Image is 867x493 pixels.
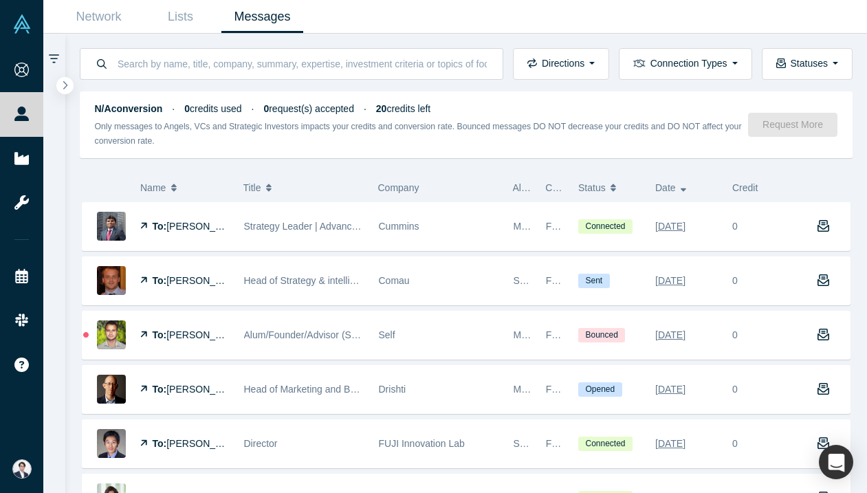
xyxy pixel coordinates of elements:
[166,329,245,340] span: [PERSON_NAME]
[578,274,610,288] span: Sent
[379,438,465,449] span: FUJI Innovation Lab
[732,274,738,288] div: 0
[153,221,167,232] strong: To:
[97,320,126,349] img: Arturo Santa's Profile Image
[514,275,819,286] span: Strategic Investor, Mentor, Freelancer / Consultant, Corporate Innovator
[263,103,354,114] span: request(s) accepted
[545,182,617,193] span: Connection Type
[732,382,738,397] div: 0
[243,173,261,202] span: Title
[546,384,626,395] span: Founder Reachout
[244,221,567,232] span: Strategy Leader | Advanced Technologies | New Ventures | Decarbonization
[655,173,718,202] button: Date
[762,48,853,80] button: Statuses
[379,329,395,340] span: Self
[153,384,167,395] strong: To:
[376,103,430,114] span: credits left
[514,384,544,395] span: Mentor
[12,459,32,479] img: Eisuke Shimizu's Account
[655,269,685,293] div: [DATE]
[166,438,245,449] span: [PERSON_NAME]
[578,219,633,234] span: Connected
[364,103,366,114] span: ·
[153,275,167,286] strong: To:
[252,103,254,114] span: ·
[140,1,221,33] a: Lists
[546,329,626,340] span: Founder Reachout
[619,48,751,80] button: Connection Types
[153,329,167,340] strong: To:
[578,382,622,397] span: Opened
[243,173,364,202] button: Title
[166,275,245,286] span: [PERSON_NAME]
[578,173,641,202] button: Status
[578,328,625,342] span: Bounced
[58,1,140,33] a: Network
[655,215,685,239] div: [DATE]
[95,103,163,114] strong: N/A conversion
[244,329,404,340] span: Alum/Founder/Advisor (SaaS, CV, AI)
[514,329,724,340] span: Mentor, Freelancer / Consultant, Channel Partner
[244,438,278,449] span: Director
[546,275,626,286] span: Founder Reachout
[655,377,685,402] div: [DATE]
[514,221,674,232] span: Mentor, Lecturer, Corporate Innovator
[140,173,229,202] button: Name
[732,182,758,193] span: Credit
[172,103,175,114] span: ·
[376,103,387,114] strong: 20
[97,212,126,241] img: Jeffrey Diwakar's Profile Image
[95,122,742,146] small: Only messages to Angels, VCs and Strategic Investors impacts your credits and conversion rate. Bo...
[263,103,269,114] strong: 0
[153,438,167,449] strong: To:
[244,384,443,395] span: Head of Marketing and Business Development
[514,438,819,449] span: Strategic Investor, Mentor, Freelancer / Consultant, Corporate Innovator
[184,103,241,114] span: credits used
[655,173,676,202] span: Date
[732,219,738,234] div: 0
[732,328,738,342] div: 0
[546,438,626,449] span: Founder Reachout
[97,266,126,295] img: Francesco Renelli's Profile Image
[655,323,685,347] div: [DATE]
[140,173,166,202] span: Name
[184,103,190,114] strong: 0
[166,384,245,395] span: [PERSON_NAME]
[97,429,126,458] img: Daisuke Nogiwa's Profile Image
[244,275,503,286] span: Head of Strategy & intelligence Comau (spin off of Stellantis)
[97,375,126,404] img: Dave Prager's Profile Image
[513,182,577,193] span: Alchemist Role
[166,221,245,232] span: [PERSON_NAME]
[378,182,419,193] span: Company
[221,1,303,33] a: Messages
[546,221,626,232] span: Founder Reachout
[379,275,410,286] span: Comau
[116,47,488,80] input: Search by name, title, company, summary, expertise, investment criteria or topics of focus
[732,437,738,451] div: 0
[379,221,419,232] span: Cummins
[578,437,633,451] span: Connected
[578,173,606,202] span: Status
[513,48,609,80] button: Directions
[379,384,406,395] span: Drishti
[655,432,685,456] div: [DATE]
[12,14,32,34] img: Alchemist Vault Logo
